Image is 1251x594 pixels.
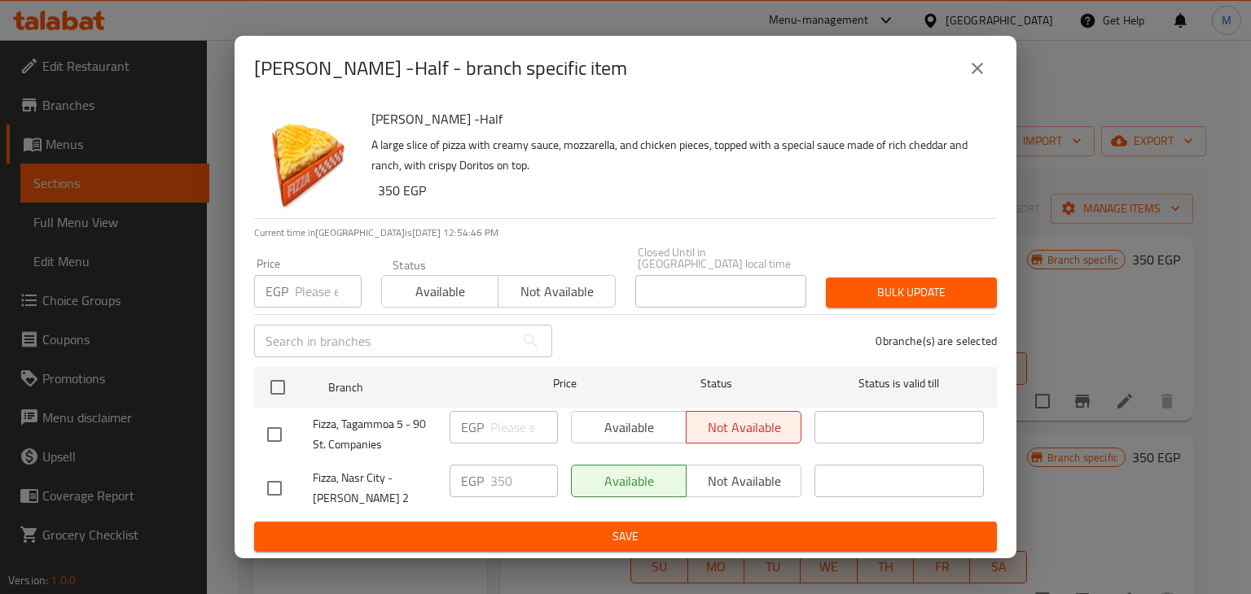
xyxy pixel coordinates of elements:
button: close [958,49,997,88]
p: A large slice of pizza with creamy sauce, mozzarella, and chicken pieces, topped with a special s... [371,135,984,176]
h2: [PERSON_NAME] -Half - branch specific item [254,55,627,81]
h6: 350 EGP [378,179,984,202]
p: EGP [461,471,484,491]
input: Search in branches [254,325,515,357]
input: Please enter price [295,275,362,308]
img: Nachy Ranchy -Half [254,107,358,212]
button: Bulk update [826,277,997,308]
input: Please enter price [490,411,558,443]
button: Not available [498,275,615,308]
p: Current time in [GEOGRAPHIC_DATA] is [DATE] 12:54:46 PM [254,225,997,240]
span: Save [267,526,984,547]
span: Status [632,373,801,394]
span: Fizza, Nasr City - [PERSON_NAME] 2 [313,468,437,509]
span: Bulk update [839,282,984,303]
p: EGP [266,282,288,301]
span: Fizza, Tagammoa 5 - 90 St. Companies [313,414,437,455]
span: Not available [505,280,608,304]
p: EGP [461,417,484,437]
span: Price [511,373,619,394]
p: 0 branche(s) are selected [876,333,997,349]
span: Status is valid till [814,373,984,394]
h6: [PERSON_NAME] -Half [371,107,984,130]
input: Please enter price [490,465,558,497]
span: Branch [328,378,498,398]
span: Available [388,280,492,304]
button: Save [254,522,997,552]
button: Available [381,275,498,308]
